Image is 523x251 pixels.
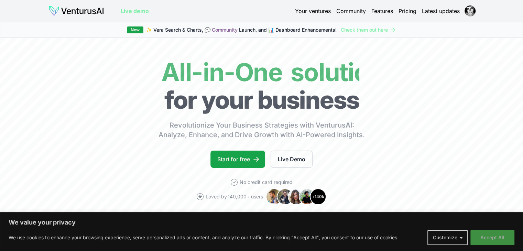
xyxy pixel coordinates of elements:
[465,6,476,17] img: ACg8ocJTEjnNh1WNaLPFgbODRPP2V8wnxdpLV1UNZdJm0NVv3eoJpdmX=s96-c
[9,218,514,227] p: We value your privacy
[277,188,293,205] img: Avatar 2
[299,188,315,205] img: Avatar 4
[295,7,331,15] a: Your ventures
[427,230,468,245] button: Customize
[399,7,416,15] a: Pricing
[371,7,393,15] a: Features
[422,7,460,15] a: Latest updates
[341,26,396,33] a: Check them out here
[271,151,313,168] a: Live Demo
[48,6,104,17] img: logo
[127,26,143,33] div: New
[266,188,282,205] img: Avatar 1
[9,233,399,242] p: We use cookies to enhance your browsing experience, serve personalized ads or content, and analyz...
[336,7,366,15] a: Community
[212,27,238,33] a: Community
[121,7,149,15] a: Live demo
[470,230,514,245] button: Accept All
[288,188,304,205] img: Avatar 3
[146,26,337,33] span: ✨ Vera Search & Charts, 💬 Launch, and 📊 Dashboard Enhancements!
[210,151,265,168] a: Start for free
